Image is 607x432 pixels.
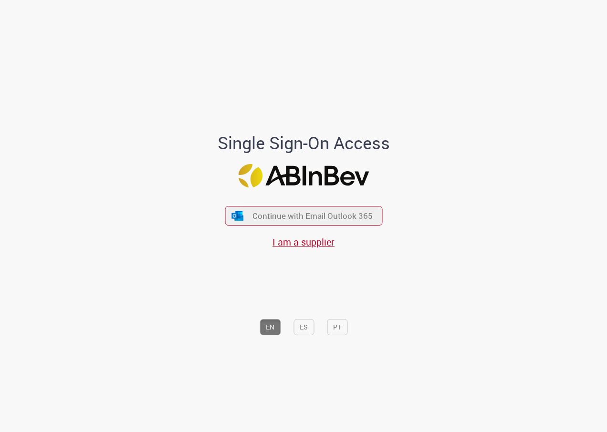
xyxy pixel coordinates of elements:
img: Logo ABInBev [238,164,369,187]
button: EN [260,319,281,335]
a: I am a supplier [272,236,335,248]
span: Continue with Email Outlook 365 [252,210,373,221]
button: ES [293,319,314,335]
h1: Single Sign-On Access [171,134,436,153]
img: ícone Azure/Microsoft 360 [231,211,244,221]
button: PT [327,319,347,335]
button: ícone Azure/Microsoft 360 Continue with Email Outlook 365 [225,206,382,226]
